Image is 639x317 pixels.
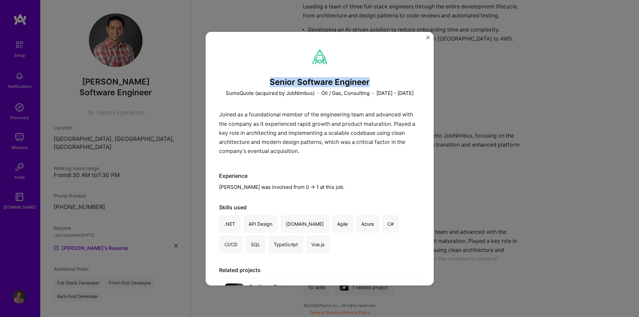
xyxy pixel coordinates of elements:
[280,215,329,233] div: [DOMAIN_NAME]
[356,215,379,233] div: Azure
[268,235,303,253] div: TypeScript
[332,215,353,233] div: Agile
[372,90,374,97] span: ·
[226,90,315,97] p: SumoQuote (acquired by JobNimbus)
[306,235,330,253] div: Vue.js
[243,215,278,233] div: API Design
[219,215,241,233] div: .NET
[219,267,420,274] div: Related projects
[246,235,266,253] div: SQL
[225,283,244,298] img: cover
[317,90,319,97] span: ·
[219,235,243,253] div: CI/CD
[219,77,420,87] h3: Senior Software Engineer
[376,90,414,97] p: [DATE] - [DATE]
[382,215,399,233] div: C#
[219,172,420,191] div: [PERSON_NAME] was involved from 0 -> 1 at this job.
[426,36,430,43] button: Close
[249,283,349,290] div: Scaling a Startup
[219,172,420,179] div: Experience
[219,204,420,211] div: Skills used
[308,45,332,69] img: Company logo
[321,90,370,97] p: Oil / Gas, Consulting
